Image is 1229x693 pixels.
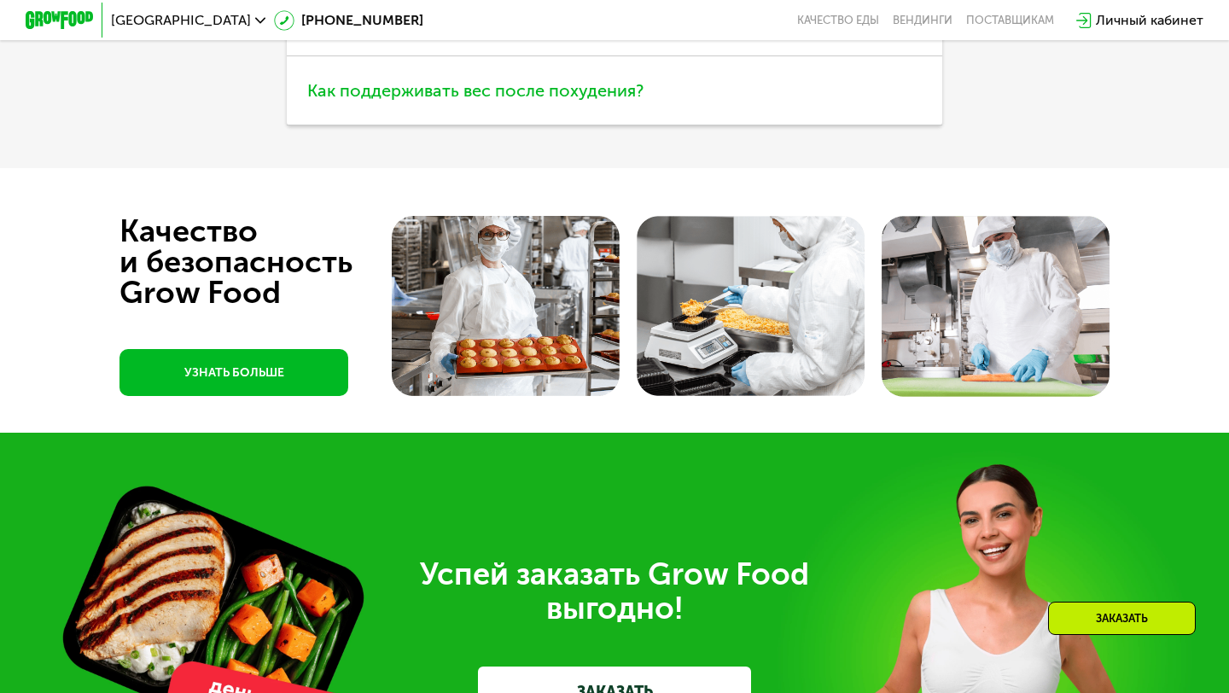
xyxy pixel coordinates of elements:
a: Вендинги [893,14,952,27]
span: [GEOGRAPHIC_DATA] [111,14,251,27]
div: Личный кабинет [1096,10,1203,31]
a: УЗНАТЬ БОЛЬШЕ [119,349,348,396]
div: Успей заказать Grow Food выгодно! [137,557,1092,626]
div: Заказать [1048,602,1196,635]
span: Как поддерживать вес после похудения? [307,80,644,101]
a: [PHONE_NUMBER] [274,10,423,31]
div: поставщикам [966,14,1054,27]
div: Качество и безопасность Grow Food [119,216,416,308]
a: Качество еды [797,14,879,27]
